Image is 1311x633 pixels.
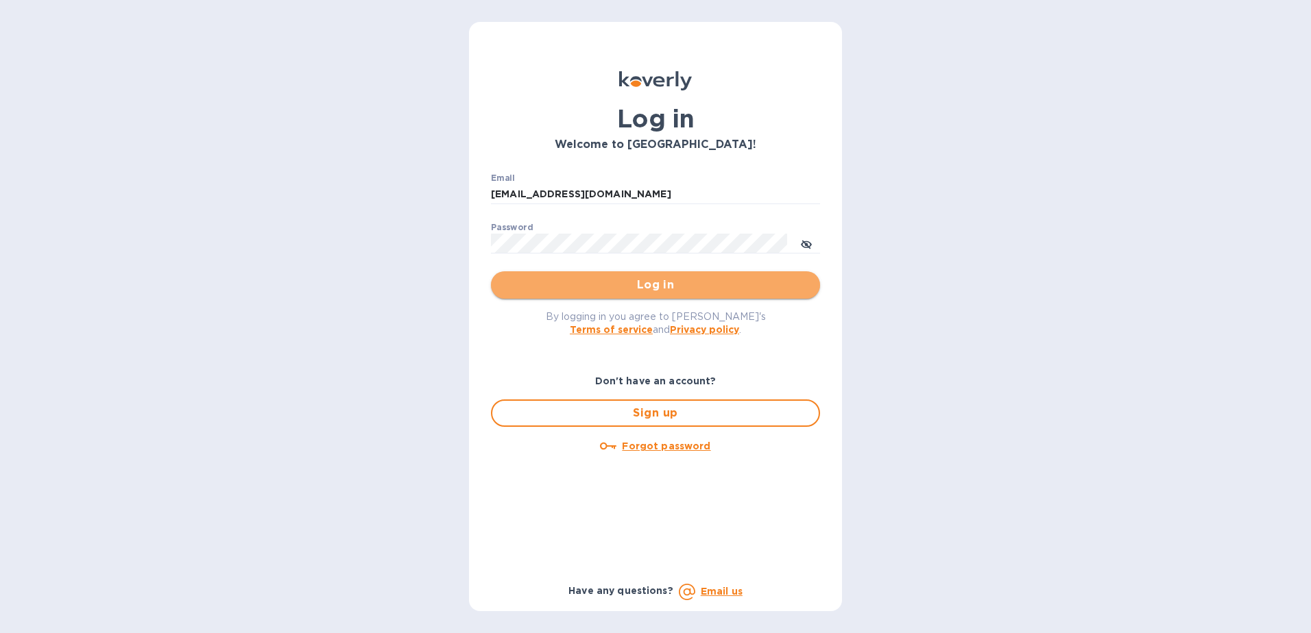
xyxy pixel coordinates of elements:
[491,184,820,205] input: Enter email address
[491,104,820,133] h1: Log in
[491,174,515,182] label: Email
[619,71,692,90] img: Koverly
[670,324,739,335] a: Privacy policy
[491,138,820,151] h3: Welcome to [GEOGRAPHIC_DATA]!
[568,585,673,596] b: Have any questions?
[503,405,808,421] span: Sign up
[491,399,820,427] button: Sign up
[622,440,710,451] u: Forgot password
[701,586,743,597] a: Email us
[793,229,820,257] button: toggle password visibility
[491,271,820,299] button: Log in
[595,375,717,386] b: Don't have an account?
[546,311,766,335] span: By logging in you agree to [PERSON_NAME]'s and .
[491,223,533,232] label: Password
[502,277,809,293] span: Log in
[570,324,653,335] a: Terms of service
